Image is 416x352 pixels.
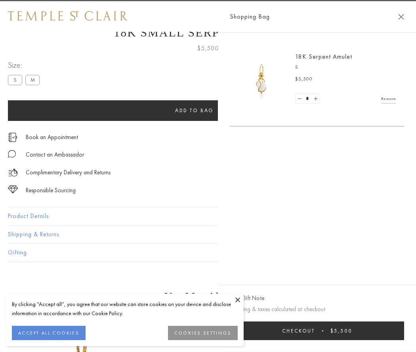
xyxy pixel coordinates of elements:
img: Temple St. Clair [8,11,128,21]
h3: You May Also Like [20,290,396,303]
img: MessageIcon-01_2.svg [8,150,16,158]
div: Contact an Ambassador [26,150,84,160]
img: icon_appointment.svg [8,133,17,142]
img: icon_delivery.svg [8,168,18,178]
span: $5,500 [295,75,313,83]
img: icon_sourcing.svg [8,186,18,193]
span: Checkout [282,327,315,334]
label: S [8,75,22,85]
p: S [295,63,396,71]
a: 18K Serpent Amulet [295,52,352,61]
img: P51836-E11SERPPV [238,55,285,103]
span: $5,500 [330,327,352,334]
button: Shipping & Returns [8,226,408,243]
a: Set quantity to 0 [296,94,303,104]
a: Set quantity to 2 [311,94,319,104]
button: Checkout $5,500 [230,321,404,340]
label: M [25,75,40,85]
button: Add Gift Note [230,293,264,303]
div: Responsible Sourcing [26,186,76,195]
div: By clicking “Accept all”, you agree that our website can store cookies on your device and disclos... [12,300,238,318]
span: Shopping Bag [230,11,270,22]
h1: 18K Small Serpent Amulet [8,26,408,39]
span: Size: [8,59,43,72]
p: Shipping & taxes calculated at checkout [230,304,404,314]
a: Remove [381,94,396,103]
button: Product Details [8,207,408,225]
a: Book an Appointment [26,133,78,142]
button: Close Shopping Bag [398,14,404,20]
span: Add to bag [175,107,214,114]
span: $5,500 [197,43,219,54]
button: COOKIES SETTINGS [168,326,238,340]
button: Gifting [8,244,408,262]
p: Complimentary Delivery and Returns [26,168,111,178]
button: Add to bag [8,100,381,121]
button: ACCEPT ALL COOKIES [12,326,86,340]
